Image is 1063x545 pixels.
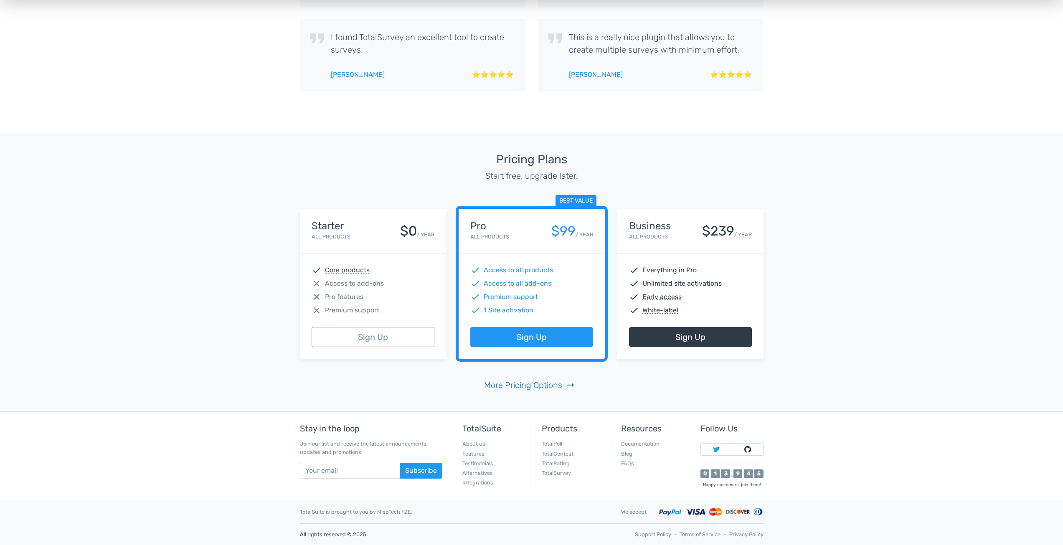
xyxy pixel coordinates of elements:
[730,473,733,478] div: ,
[312,292,322,302] span: close
[300,424,442,433] h5: Stay in the loop
[470,327,593,347] a: Sign Up
[484,379,579,391] a: More Pricing Optionsarrow_right_alt
[312,221,350,231] h4: Starter
[462,451,485,457] a: Features
[710,70,752,80] span: ⭐⭐⭐⭐⭐
[566,380,576,390] span: arrow_right_alt
[754,469,763,478] div: 5
[642,292,682,302] abbr: Early access
[470,292,480,302] span: check
[484,292,538,302] span: Premium support
[312,305,322,315] span: close
[462,424,525,433] h5: TotalSuite
[300,440,442,456] p: Join our list and receive the latest announcements, updates and promotions.
[744,446,751,453] img: Follow TotalSuite on Github
[484,305,533,315] span: 1 Site activation
[629,265,639,275] span: check
[629,221,671,231] h4: Business
[629,305,639,315] span: check
[615,508,653,516] div: We accept
[542,441,562,447] a: TotalPoll
[621,441,660,447] a: Documentation
[417,231,434,238] small: / YEAR
[400,224,417,238] div: $0
[312,327,434,347] a: Sign Up
[325,265,370,275] abbr: Core products
[700,482,763,488] div: Happy customers, join them!
[542,424,604,433] h5: Products
[542,460,570,466] a: TotalRating
[472,70,514,80] span: ⭐⭐⭐⭐⭐
[331,31,514,56] p: I found TotalSurvey an excellent tool to create surveys.
[702,224,734,238] div: $239
[734,231,752,238] small: / YEAR
[621,460,634,466] a: FAQs
[470,221,509,231] h4: Pro
[400,463,442,479] button: Subscribe
[733,469,742,478] div: 9
[629,279,639,289] span: check
[325,305,379,315] span: Premium support
[642,265,697,275] span: Everything in Pro
[551,224,576,238] div: $99
[470,279,480,289] span: check
[629,233,668,240] small: All Products
[300,170,764,182] p: Start free, upgrade later.
[700,469,709,478] div: 0
[744,469,753,478] div: 4
[621,451,632,457] a: Blog
[729,530,764,538] a: Privacy Policy
[621,424,684,433] h5: Resources
[642,279,722,289] span: Unlimited site activations
[331,70,385,80] a: [PERSON_NAME]
[484,265,553,275] span: Access to all products
[325,292,363,302] span: Pro features
[629,292,639,302] span: check
[300,530,525,538] p: All rights reserved © 2025.
[680,530,721,538] a: Terms of Service
[300,463,400,479] input: Your email
[462,470,493,476] a: Alternatives
[556,195,596,207] span: Best value
[305,27,329,80] span: format_quote
[470,233,509,240] small: All Products
[569,70,623,80] a: [PERSON_NAME]
[470,265,480,275] span: check
[711,469,720,478] div: 1
[700,424,763,433] h5: Follow Us
[675,530,676,538] span: ‐
[312,233,350,240] small: All Products
[300,153,764,166] h3: Pricing Plans
[312,279,322,289] span: close
[542,451,573,457] a: TotalContest
[724,530,726,538] span: ‐
[312,265,322,275] span: check
[642,305,678,315] abbr: White-label
[484,279,551,289] span: Access to all add-ons
[462,460,493,466] a: Testimonials
[462,441,485,447] a: About us
[569,31,752,56] p: This is a really nice plugin that allows you to create multiple surveys with minimum effort.
[294,508,615,516] div: TotalSuite is brought to you by MisqTech FZE.
[543,27,567,80] span: format_quote
[635,530,671,538] a: Support Policy
[659,507,764,517] img: Accepted payment methods
[713,446,720,453] img: Follow TotalSuite on Twitter
[325,279,384,289] span: Access to add-ons
[462,479,493,486] a: Integrations
[721,469,730,478] div: 3
[542,470,571,476] a: TotalSurvey
[470,305,480,315] span: check
[576,231,593,238] small: / YEAR
[629,327,752,347] a: Sign Up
